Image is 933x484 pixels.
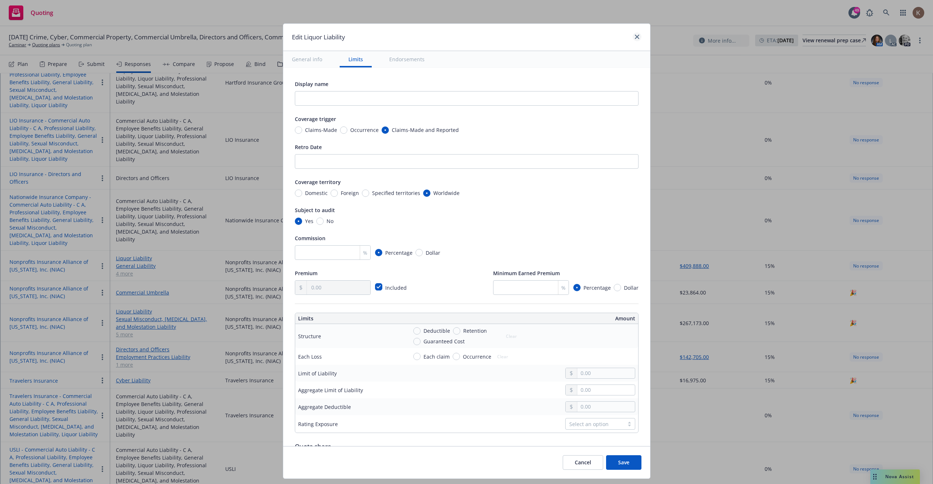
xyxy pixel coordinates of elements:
[305,217,313,225] span: Yes
[295,144,322,151] span: Retro Date
[295,190,302,197] input: Domestic
[633,32,641,41] a: close
[305,189,328,197] span: Domestic
[392,126,459,134] span: Claims-Made and Reported
[423,337,465,345] span: Guaranteed Cost
[415,249,423,256] input: Dollar
[298,386,363,394] div: Aggregate Limit of Liability
[606,455,641,470] button: Save
[563,455,603,470] button: Cancel
[298,353,322,360] div: Each Loss
[433,189,460,197] span: Worldwide
[423,190,430,197] input: Worldwide
[470,313,638,324] th: Amount
[463,353,491,360] span: Occurrence
[372,189,420,197] span: Specified territories
[298,332,321,340] div: Structure
[340,126,347,134] input: Occurrence
[413,353,421,360] input: Each claim
[295,81,328,87] span: Display name
[295,126,302,134] input: Claims-Made
[561,284,566,292] span: %
[423,353,450,360] span: Each claim
[413,327,421,335] input: Deductible
[614,284,621,291] input: Dollar
[385,284,407,291] span: Included
[283,51,331,67] button: General info
[298,420,338,428] div: Rating Exposure
[577,402,635,412] input: 0.00
[382,126,389,134] input: Claims-Made and Reported
[340,51,372,67] button: Limits
[295,313,432,324] th: Limits
[295,207,335,214] span: Subject to audit
[624,284,639,292] span: Dollar
[363,249,367,257] span: %
[298,370,337,377] div: Limit of Liability
[295,235,325,242] span: Commission
[577,385,635,395] input: 0.00
[295,116,336,122] span: Coverage trigger
[295,270,317,277] span: Premium
[295,442,639,451] div: Quota share
[341,189,359,197] span: Foreign
[423,327,450,335] span: Deductible
[307,281,370,294] input: 0.00
[331,190,338,197] input: Foreign
[295,218,302,225] input: Yes
[573,284,581,291] input: Percentage
[463,327,487,335] span: Retention
[569,420,620,428] div: Select an option
[350,126,379,134] span: Occurrence
[292,32,345,42] h1: Edit Liquor Liability
[453,327,460,335] input: Retention
[385,249,413,257] span: Percentage
[375,249,382,256] input: Percentage
[380,51,433,67] button: Endorsements
[426,249,440,257] span: Dollar
[577,368,635,378] input: 0.00
[362,190,369,197] input: Specified territories
[316,218,324,225] input: No
[453,353,460,360] input: Occurrence
[327,217,333,225] span: No
[298,403,351,411] div: Aggregate Deductible
[493,270,560,277] span: Minimum Earned Premium
[295,179,341,186] span: Coverage territory
[583,284,611,292] span: Percentage
[413,338,421,345] input: Guaranteed Cost
[305,126,337,134] span: Claims-Made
